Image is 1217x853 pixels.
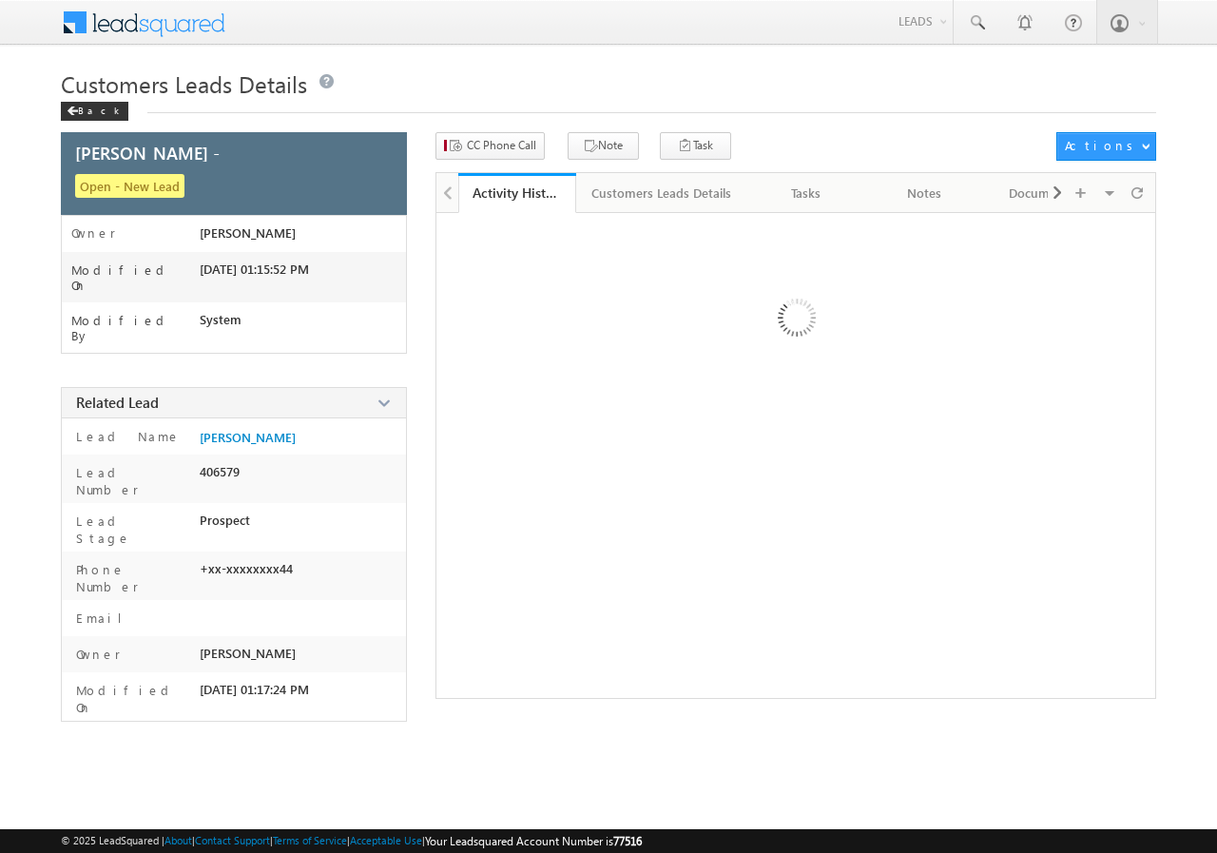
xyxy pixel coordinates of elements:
div: Tasks [763,182,849,204]
label: Owner [71,646,121,663]
span: CC Phone Call [467,137,536,154]
span: 77516 [613,834,642,848]
div: Notes [881,182,967,204]
a: [PERSON_NAME] [200,430,296,445]
button: Actions [1056,132,1156,161]
button: Task [660,132,731,160]
div: Activity History [473,184,562,202]
label: Owner [71,225,116,241]
div: Back [61,102,128,121]
span: [PERSON_NAME] [200,646,296,661]
div: Documents [999,182,1085,204]
span: +xx-xxxxxxxx44 [200,561,293,576]
label: Modified On [71,682,191,716]
img: Loading ... [697,223,894,419]
a: Customers Leads Details [576,173,748,213]
span: Prospect [200,513,250,528]
button: Note [568,132,639,160]
span: 406579 [200,464,240,479]
span: [PERSON_NAME] - [75,145,220,162]
span: Your Leadsquared Account Number is [425,834,642,848]
li: Activity History [458,173,576,211]
span: [DATE] 01:17:24 PM [200,682,309,697]
label: Modified By [71,313,200,343]
div: Customers Leads Details [591,182,731,204]
span: System [200,312,241,327]
span: [DATE] 01:15:52 PM [200,262,309,277]
a: Tasks [748,173,866,213]
a: Notes [866,173,984,213]
span: © 2025 LeadSquared | | | | | [61,832,642,850]
label: Lead Number [71,464,191,498]
a: Activity History [458,173,576,213]
span: [PERSON_NAME] [200,225,296,241]
span: Open - New Lead [75,174,184,198]
label: Phone Number [71,561,191,595]
button: CC Phone Call [435,132,545,160]
a: Documents [984,173,1102,213]
label: Email [71,610,137,627]
span: Related Lead [76,393,159,412]
a: About [164,834,192,846]
label: Lead Name [71,428,181,445]
span: Customers Leads Details [61,68,307,99]
div: Actions [1065,137,1140,154]
a: Contact Support [195,834,270,846]
a: Terms of Service [273,834,347,846]
a: Acceptable Use [350,834,422,846]
label: Lead Stage [71,513,191,547]
label: Modified On [71,262,200,293]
